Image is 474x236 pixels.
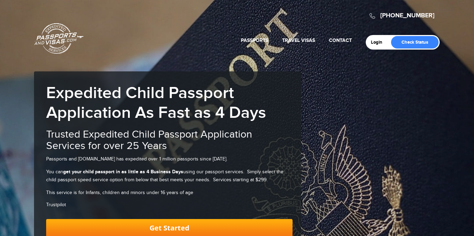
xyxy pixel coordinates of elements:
[282,37,315,43] a: Travel Visas
[46,83,266,123] b: Expedited Child Passport Application As Fast as 4 Days
[46,129,293,152] h2: Trusted Expedited Child Passport Application Services for over 25 Years
[46,189,293,196] p: This service is for Infants, children and minors under 16 years of age
[34,23,84,54] a: Passports & [DOMAIN_NAME]
[329,37,352,43] a: Contact
[46,202,66,208] a: Trustpilot
[380,12,434,19] a: [PHONE_NUMBER]
[241,37,268,43] a: Passports
[63,169,183,175] strong: get your child passport in as little as 4 Business Days
[391,36,439,49] a: Check Status
[46,168,293,184] p: You can using our passport services. Simply select the child passport speed service option from b...
[46,155,293,163] p: Passports and [DOMAIN_NAME] has expedited over 1 million passports since [DATE].
[371,40,387,45] a: Login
